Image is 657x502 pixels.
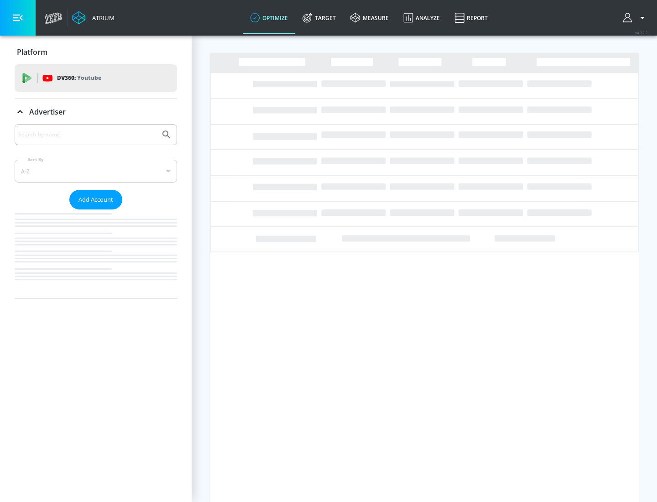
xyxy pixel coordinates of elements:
a: optimize [243,1,295,34]
input: Search by name [18,129,156,141]
a: Target [295,1,343,34]
p: Advertiser [29,107,66,117]
p: Platform [17,47,47,57]
div: A-Z [15,160,177,183]
span: Add Account [78,194,113,205]
div: DV360: Youtube [15,64,177,92]
a: Analyze [396,1,447,34]
a: Report [447,1,495,34]
div: Platform [15,39,177,65]
span: v 4.22.2 [635,30,648,35]
label: Sort By [26,157,46,162]
div: Atrium [89,14,115,22]
button: Add Account [69,190,122,209]
a: Atrium [72,11,115,25]
p: DV360: [57,73,101,83]
p: Youtube [77,73,101,83]
div: Advertiser [15,124,177,298]
div: Advertiser [15,99,177,125]
a: measure [343,1,396,34]
nav: list of Advertiser [15,209,177,298]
